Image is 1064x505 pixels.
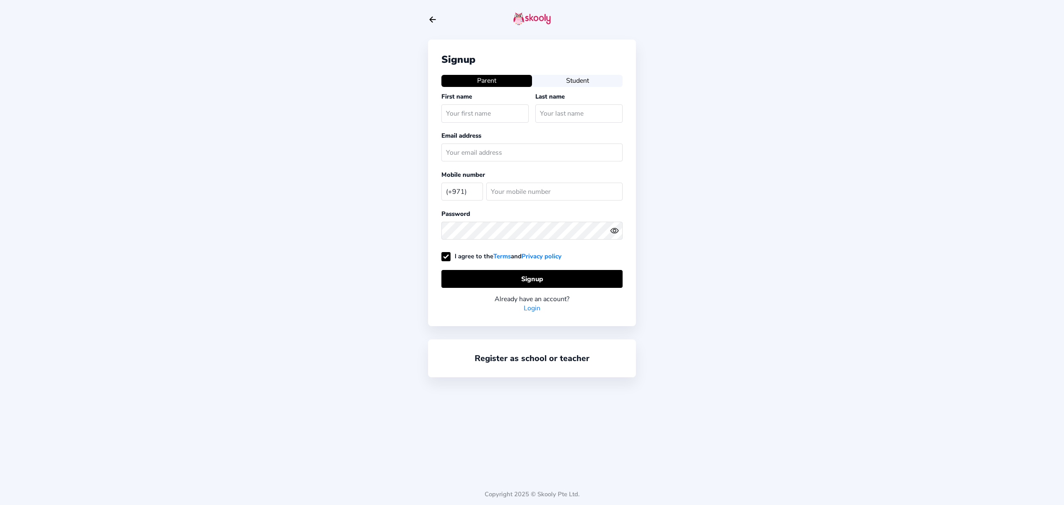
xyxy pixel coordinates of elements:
[475,353,589,364] a: Register as school or teacher
[441,92,472,101] label: First name
[441,270,623,288] button: Signup
[441,171,485,179] label: Mobile number
[441,53,623,66] div: Signup
[486,183,623,201] input: Your mobile number
[532,75,623,87] button: Student
[535,92,565,101] label: Last name
[610,226,619,235] ion-icon: eye outline
[428,15,437,24] button: arrow back outline
[441,144,623,161] input: Your email address
[535,104,623,122] input: Your last name
[441,295,623,304] div: Already have an account?
[513,12,551,25] img: skooly-logo.png
[522,252,562,260] a: Privacy policy
[441,210,470,218] label: Password
[441,131,481,140] label: Email address
[441,104,529,122] input: Your first name
[524,304,540,313] a: Login
[493,252,511,260] a: Terms
[441,252,562,260] label: I agree to the and
[610,226,623,235] button: eye outlineeye off outline
[441,75,532,87] button: Parent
